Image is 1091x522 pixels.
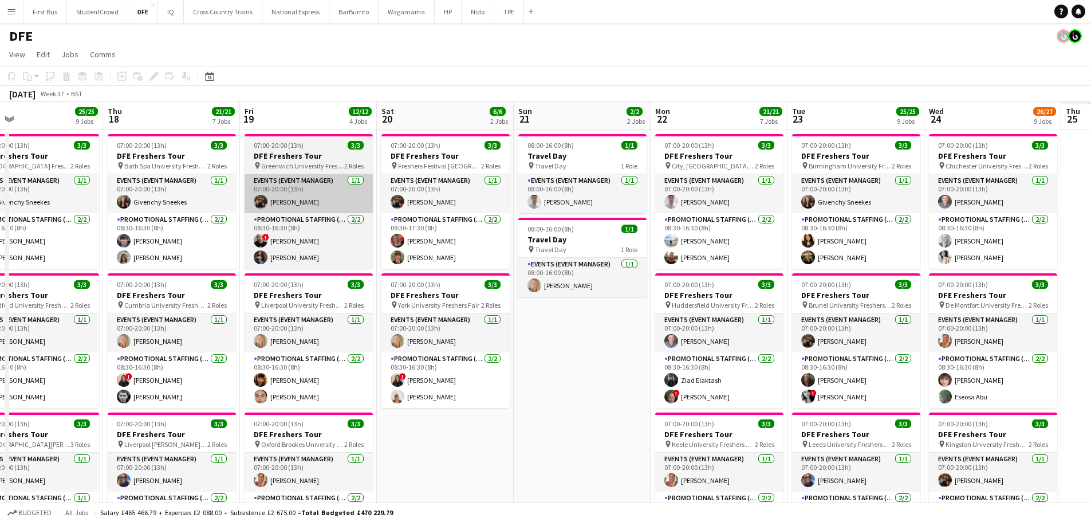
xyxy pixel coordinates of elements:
span: Total Budgeted £470 229.79 [301,508,393,517]
a: View [5,47,30,62]
a: Comms [85,47,120,62]
span: Comms [90,49,116,60]
button: Budgeted [6,507,53,519]
div: Salary £465 466.79 + Expenses £2 088.00 + Subsistence £2 675.00 = [100,508,393,517]
button: Cross Country Trains [184,1,262,23]
span: View [9,49,25,60]
button: National Express [262,1,329,23]
button: DFE [128,1,158,23]
h1: DFE [9,28,33,45]
div: [DATE] [9,88,36,100]
span: Edit [37,49,50,60]
button: Nido [462,1,494,23]
app-user-avatar: Tim Bodenham [1068,29,1082,43]
button: BarBurrito [329,1,379,23]
app-user-avatar: Tim Bodenham [1057,29,1070,43]
a: Jobs [57,47,83,62]
span: Jobs [61,49,78,60]
div: BST [71,89,82,98]
button: StudentCrowd [67,1,128,23]
span: Week 37 [38,89,66,98]
button: IQ [158,1,184,23]
span: Budgeted [18,509,52,517]
button: First Bus [23,1,67,23]
a: Edit [32,47,54,62]
button: Wagamama [379,1,435,23]
button: TPE [494,1,524,23]
button: HP [435,1,462,23]
span: All jobs [63,508,90,517]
